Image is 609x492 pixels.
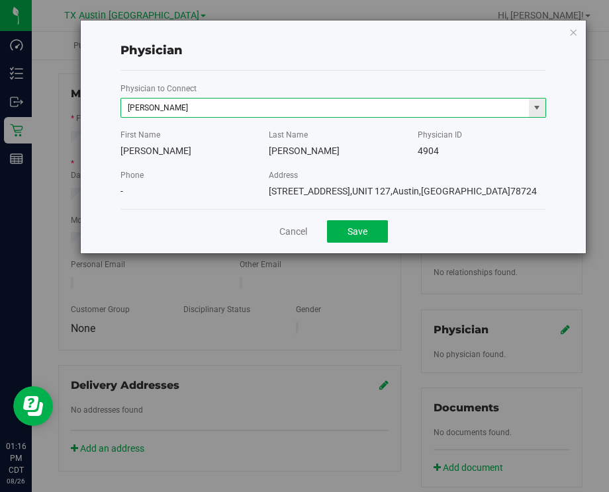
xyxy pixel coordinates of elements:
[419,186,421,196] span: ,
[269,129,308,141] label: Last Name
[120,144,249,158] div: [PERSON_NAME]
[418,144,546,158] div: 4904
[350,186,391,196] span: UNIT 127
[529,99,545,117] span: select
[279,225,307,239] a: Cancel
[121,99,529,117] input: Search physician name
[120,83,197,95] label: Physician to Connect
[120,184,249,198] div: -
[269,169,298,181] label: Address
[120,129,160,141] label: First Name
[327,220,388,243] button: Save
[391,186,393,196] span: ,
[269,186,350,196] span: [STREET_ADDRESS]
[418,129,462,141] label: Physician ID
[419,186,510,196] span: [GEOGRAPHIC_DATA]
[269,144,397,158] div: [PERSON_NAME]
[391,186,419,196] span: Austin
[350,186,352,196] span: ,
[13,386,53,426] iframe: Resource center
[510,186,537,196] span: 78724
[120,169,144,181] label: Phone
[120,43,183,58] span: Physician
